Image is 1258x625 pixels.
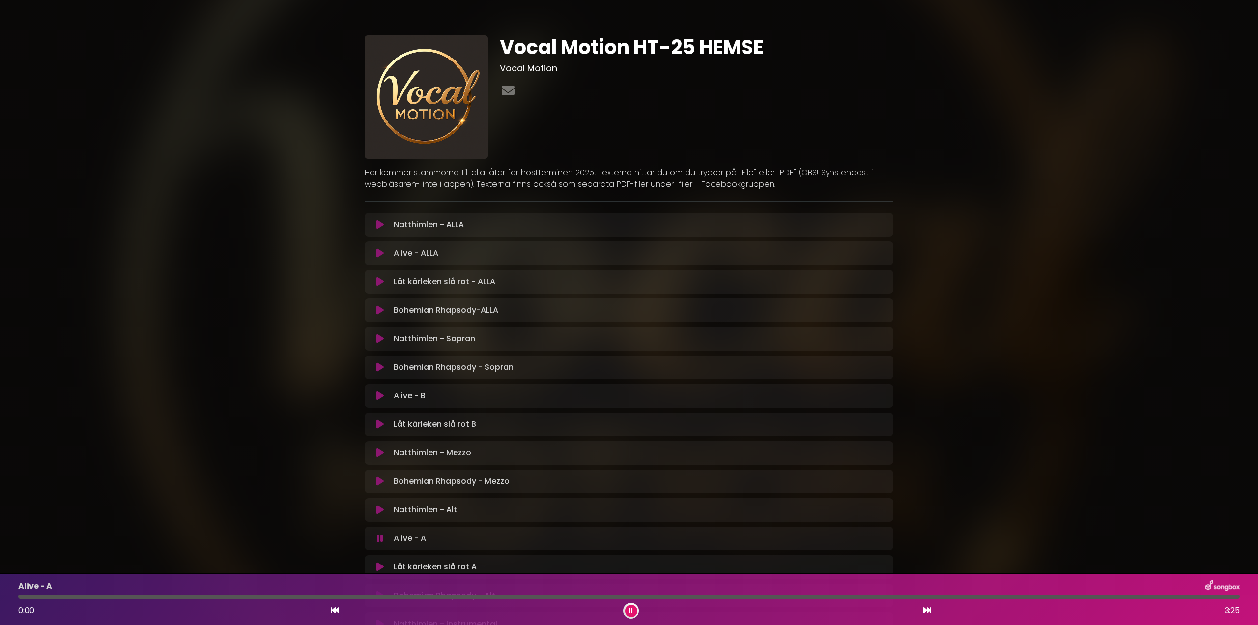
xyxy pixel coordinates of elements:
[500,63,893,74] h3: Vocal Motion
[394,447,471,459] p: Natthimlen - Mezzo
[394,476,510,487] p: Bohemian Rhapsody - Mezzo
[18,605,34,616] span: 0:00
[365,35,488,159] img: pGlB4Q9wSIK9SaBErEAn
[1205,580,1240,593] img: songbox-logo-white.png
[500,35,893,59] h1: Vocal Motion HT-25 HEMSE
[394,361,514,373] p: Bohemian Rhapsody - Sopran
[394,390,426,402] p: Alive - B
[394,247,438,259] p: Alive - ALLA
[18,580,52,592] p: Alive - A
[394,219,464,231] p: Natthimlen - ALLA
[365,167,893,190] p: Här kommer stämmorna till alla låtar för höstterminen 2025! Texterna hittar du om du trycker på "...
[1225,605,1240,617] span: 3:25
[394,276,495,288] p: Låt kärleken slå rot - ALLA
[394,533,426,544] p: Alive - A
[394,418,476,430] p: Låt kärleken slå rot B
[394,504,457,516] p: Natthimlen - Alt
[394,304,498,316] p: Bohemian Rhapsody-ALLA
[394,333,475,345] p: Natthimlen - Sopran
[394,561,477,573] p: Låt kärleken slå rot A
